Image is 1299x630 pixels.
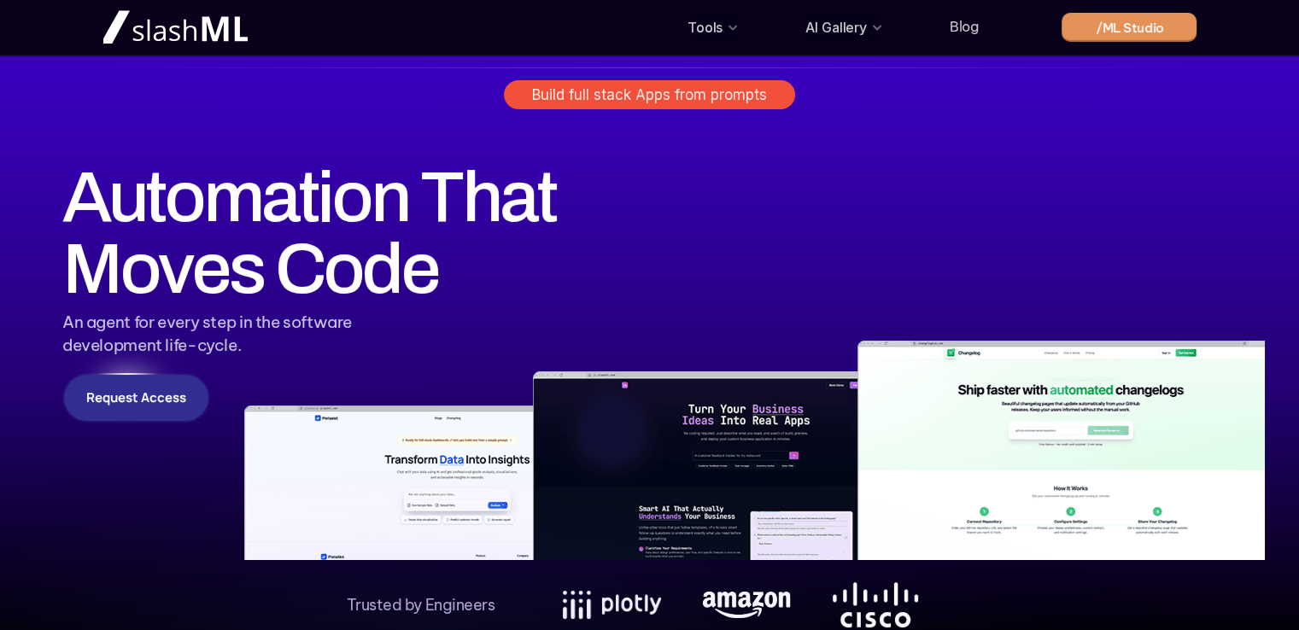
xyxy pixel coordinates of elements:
p: Request Access [86,390,186,405]
p: AI Gallery [805,14,866,41]
p: An agent for every step in the software development life-cycle. [62,311,1238,356]
a: Request Access [62,373,210,423]
p: Tools [688,14,723,41]
a: /ML Studio [1062,13,1197,42]
a: Blog [950,18,979,35]
h1: Automation That Moves Code [62,160,579,304]
a: Build full stack Apps from prompts [504,80,795,109]
p: /ML Studio [1095,18,1164,36]
p: Build full stack Apps from prompts [532,86,767,103]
